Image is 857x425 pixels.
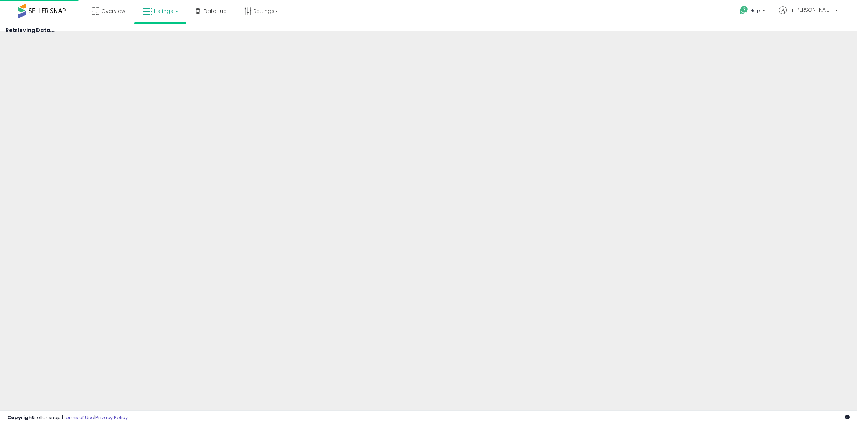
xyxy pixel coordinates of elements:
[154,7,173,15] span: Listings
[101,7,125,15] span: Overview
[6,28,851,33] h4: Retrieving Data...
[739,6,748,15] i: Get Help
[204,7,227,15] span: DataHub
[779,6,838,23] a: Hi [PERSON_NAME]
[750,7,760,14] span: Help
[788,6,833,14] span: Hi [PERSON_NAME]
